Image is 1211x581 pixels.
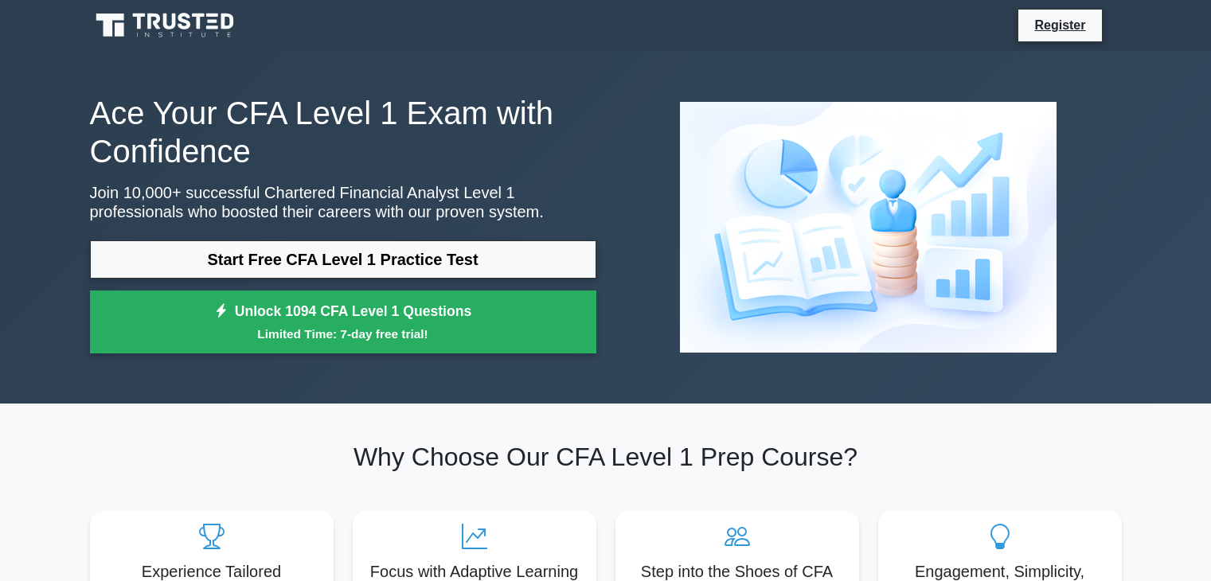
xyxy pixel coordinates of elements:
[1025,15,1095,35] a: Register
[90,442,1122,472] h2: Why Choose Our CFA Level 1 Prep Course?
[90,94,596,170] h1: Ace Your CFA Level 1 Exam with Confidence
[667,89,1069,365] img: Chartered Financial Analyst Level 1 Preview
[365,562,584,581] h5: Focus with Adaptive Learning
[110,325,576,343] small: Limited Time: 7-day free trial!
[90,240,596,279] a: Start Free CFA Level 1 Practice Test
[90,290,596,354] a: Unlock 1094 CFA Level 1 QuestionsLimited Time: 7-day free trial!
[90,183,596,221] p: Join 10,000+ successful Chartered Financial Analyst Level 1 professionals who boosted their caree...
